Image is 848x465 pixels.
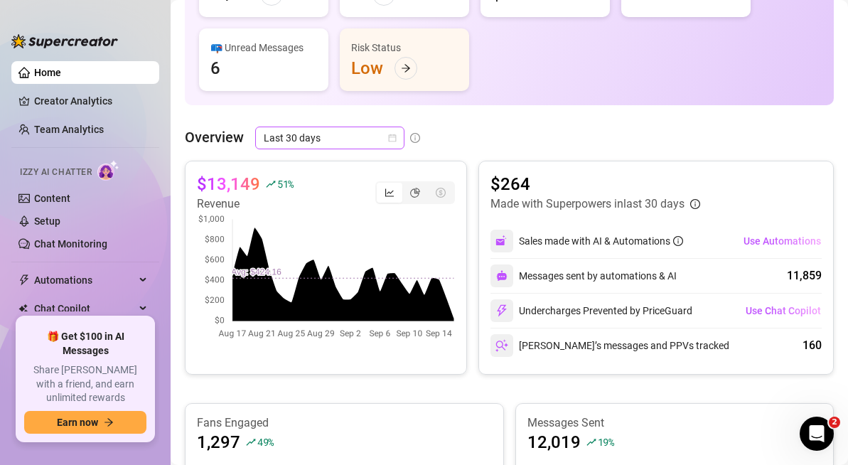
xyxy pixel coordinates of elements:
button: Use Chat Copilot [745,299,822,322]
span: dollar-circle [436,188,446,198]
article: 1,297 [197,431,240,454]
span: rise [586,437,596,447]
span: info-circle [690,199,700,209]
span: Chat Copilot [34,297,135,320]
span: arrow-right [401,63,411,73]
img: svg%3e [496,270,508,282]
span: info-circle [673,236,683,246]
article: 12,019 [527,431,581,454]
span: calendar [388,134,397,142]
div: 📪 Unread Messages [210,40,317,55]
article: $13,149 [197,173,260,196]
img: AI Chatter [97,160,119,181]
span: Use Automations [744,235,821,247]
span: rise [266,179,276,189]
span: 49 % [257,435,274,449]
div: Undercharges Prevented by PriceGuard [490,299,692,322]
div: 6 [210,57,220,80]
a: Content [34,193,70,204]
article: $264 [490,173,700,196]
div: 11,859 [787,267,822,284]
span: Use Chat Copilot [746,305,821,316]
div: [PERSON_NAME]’s messages and PPVs tracked [490,334,729,357]
a: Setup [34,215,60,227]
img: svg%3e [495,304,508,317]
span: pie-chart [410,188,420,198]
span: Earn now [57,417,98,428]
div: Sales made with AI & Automations [519,233,683,249]
span: 51 % [277,177,294,191]
span: 19 % [598,435,614,449]
button: Use Automations [743,230,822,252]
img: svg%3e [495,235,508,247]
img: logo-BBDzfeDw.svg [11,34,118,48]
div: 160 [803,337,822,354]
div: segmented control [375,181,455,204]
article: Revenue [197,196,294,213]
article: Made with Superpowers in last 30 days [490,196,685,213]
div: Messages sent by automations & AI [490,264,677,287]
span: thunderbolt [18,274,30,286]
article: Fans Engaged [197,415,492,431]
a: Team Analytics [34,124,104,135]
span: 2 [829,417,840,428]
a: Creator Analytics [34,90,148,112]
span: Last 30 days [264,127,396,149]
article: Messages Sent [527,415,822,431]
article: Overview [185,127,244,148]
a: Chat Monitoring [34,238,107,250]
span: Share [PERSON_NAME] with a friend, and earn unlimited rewards [24,363,146,405]
span: arrow-right [104,417,114,427]
button: Earn nowarrow-right [24,411,146,434]
span: info-circle [410,133,420,143]
span: rise [246,437,256,447]
img: Chat Copilot [18,304,28,314]
a: Home [34,67,61,78]
div: Risk Status [351,40,458,55]
span: Izzy AI Chatter [20,166,92,179]
iframe: Intercom live chat [800,417,834,451]
span: Automations [34,269,135,292]
img: svg%3e [495,339,508,352]
span: 🎁 Get $100 in AI Messages [24,330,146,358]
span: line-chart [385,188,395,198]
